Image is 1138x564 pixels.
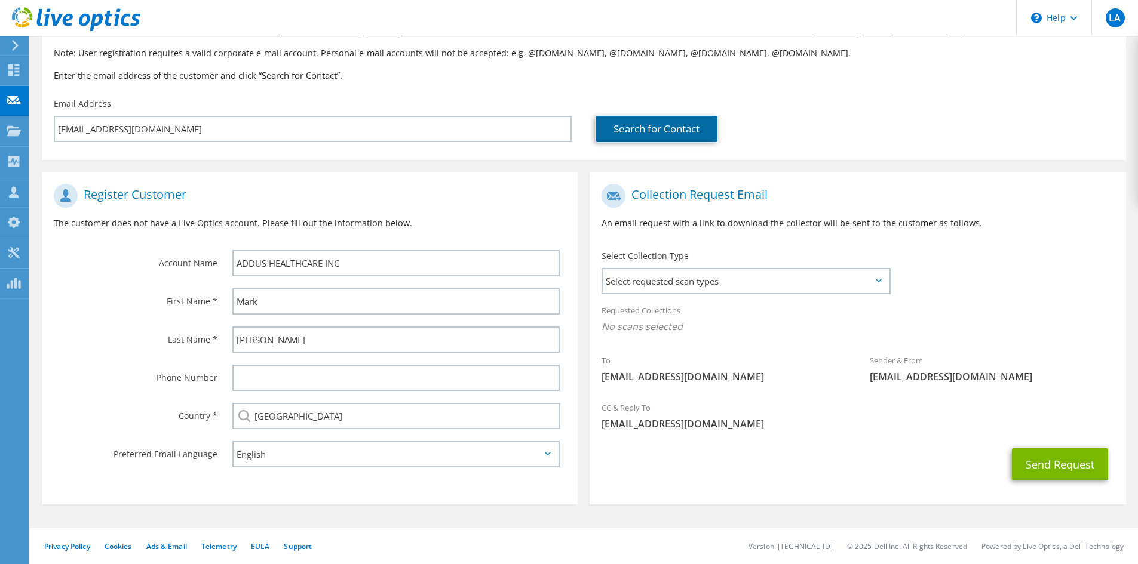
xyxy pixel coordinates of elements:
label: Phone Number [54,365,217,384]
label: Country * [54,403,217,422]
label: Select Collection Type [602,250,689,262]
button: Send Request [1012,448,1108,480]
label: Last Name * [54,326,217,346]
li: Version: [TECHNICAL_ID] [749,541,833,551]
label: Account Name [54,250,217,269]
p: Note: User registration requires a valid corporate e-mail account. Personal e-mail accounts will ... [54,47,1114,60]
a: EULA [251,541,269,551]
h1: Register Customer [54,184,560,208]
div: Sender & From [858,348,1126,389]
li: © 2025 Dell Inc. All Rights Reserved [847,541,967,551]
a: Support [284,541,312,551]
div: Requested Collections [590,298,1125,342]
a: Telemetry [201,541,237,551]
a: Privacy Policy [44,541,90,551]
label: Email Address [54,98,111,110]
h1: Collection Request Email [602,184,1108,208]
a: Cookies [105,541,132,551]
div: CC & Reply To [590,395,1125,436]
a: Ads & Email [146,541,187,551]
label: Preferred Email Language [54,441,217,460]
svg: \n [1031,13,1042,23]
span: No scans selected [602,320,1114,333]
p: The customer does not have a Live Optics account. Please fill out the information below. [54,217,566,230]
a: Search for Contact [596,116,717,142]
li: Powered by Live Optics, a Dell Technology [981,541,1124,551]
span: [EMAIL_ADDRESS][DOMAIN_NAME] [602,417,1114,430]
p: An email request with a link to download the collector will be sent to the customer as follows. [602,217,1114,230]
label: First Name * [54,288,217,307]
span: [EMAIL_ADDRESS][DOMAIN_NAME] [870,370,1114,383]
h3: Enter the email address of the customer and click “Search for Contact”. [54,69,1114,82]
div: To [590,348,858,389]
span: LA [1106,8,1125,27]
span: Select requested scan types [603,269,889,293]
span: [EMAIL_ADDRESS][DOMAIN_NAME] [602,370,846,383]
